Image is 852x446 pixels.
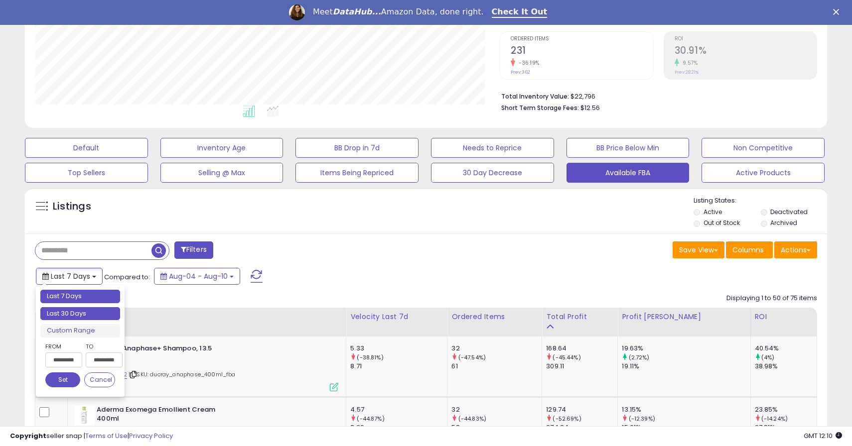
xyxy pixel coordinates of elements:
[629,353,650,361] small: (2.72%)
[313,7,484,17] div: Meet Amazon Data, done right.
[350,312,443,322] div: Velocity Last 7d
[458,353,486,361] small: (-47.54%)
[51,271,90,281] span: Last 7 Days
[755,362,817,371] div: 38.98%
[458,415,486,423] small: (-44.83%)
[86,341,115,351] label: To
[833,9,843,15] div: Close
[74,344,338,390] div: ASIN:
[622,344,750,353] div: 19.63%
[679,59,698,67] small: 9.57%
[704,219,740,227] label: Out of Stock
[97,405,218,426] b: Aderma Exomega Emollient Cream 400ml
[515,59,540,67] small: -36.19%
[350,362,447,371] div: 8.71
[104,272,150,282] span: Compared to:
[546,344,617,353] div: 168.64
[501,104,579,112] b: Short Term Storage Fees:
[770,219,797,227] label: Archived
[431,138,554,158] button: Needs to Reprice
[350,405,447,414] div: 4.57
[295,138,419,158] button: BB Drop in 7d
[675,45,817,58] h2: 30.91%
[553,415,581,423] small: (-52.69%)
[289,4,305,20] img: Profile image for Georgie
[84,372,115,387] button: Cancel
[567,138,690,158] button: BB Price Below Min
[451,362,542,371] div: 61
[726,294,817,303] div: Displaying 1 to 50 of 75 items
[567,163,690,183] button: Available FBA
[45,372,80,387] button: Set
[675,36,817,42] span: ROI
[546,312,613,322] div: Total Profit
[726,241,773,258] button: Columns
[40,324,120,337] li: Custom Range
[357,415,384,423] small: (-44.87%)
[770,208,808,216] label: Deactivated
[622,405,750,414] div: 13.15%
[36,268,103,285] button: Last 7 Days
[333,7,381,16] i: DataHub...
[431,163,554,183] button: 30 Day Decrease
[804,431,842,441] span: 2025-08-18 12:10 GMT
[755,405,817,414] div: 23.85%
[702,138,825,158] button: Non Competitive
[761,415,788,423] small: (-14.24%)
[629,415,655,423] small: (-12.39%)
[10,431,46,441] strong: Copyright
[755,344,817,353] div: 40.54%
[85,431,128,441] a: Terms of Use
[451,344,542,353] div: 32
[357,353,383,361] small: (-38.81%)
[45,341,80,351] label: From
[53,200,91,214] h5: Listings
[546,405,617,414] div: 129.74
[492,7,548,18] a: Check It Out
[694,196,827,206] p: Listing States:
[761,353,775,361] small: (4%)
[622,362,750,371] div: 19.11%
[129,370,235,378] span: | SKU: ducray_anaphase_400ml_fba
[511,45,653,58] h2: 231
[553,353,580,361] small: (-45.44%)
[25,163,148,183] button: Top Sellers
[295,163,419,183] button: Items Being Repriced
[732,245,764,255] span: Columns
[154,268,240,285] button: Aug-04 - Aug-10
[174,241,213,259] button: Filters
[350,344,447,353] div: 5.33
[169,271,228,281] span: Aug-04 - Aug-10
[673,241,724,258] button: Save View
[40,307,120,321] li: Last 30 Days
[160,138,284,158] button: Inventory Age
[451,405,542,414] div: 32
[501,90,810,102] li: $22,796
[755,312,813,322] div: ROI
[546,362,617,371] div: 309.11
[40,290,120,303] li: Last 7 Days
[702,163,825,183] button: Active Products
[774,241,817,258] button: Actions
[580,103,600,112] span: $12.56
[10,432,173,441] div: seller snap | |
[704,208,722,216] label: Active
[74,405,94,425] img: 31ZpYbSjTnL._SL40_.jpg
[72,312,342,322] div: Title
[511,69,530,75] small: Prev: 362
[25,138,148,158] button: Default
[160,163,284,183] button: Selling @ Max
[501,92,569,101] b: Total Inventory Value:
[622,312,746,322] div: Profit [PERSON_NAME]
[129,431,173,441] a: Privacy Policy
[511,36,653,42] span: Ordered Items
[97,344,218,365] b: Ducray Anaphase+ Shampoo, 13.5 fl. oz.
[675,69,699,75] small: Prev: 28.21%
[451,312,538,322] div: Ordered Items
